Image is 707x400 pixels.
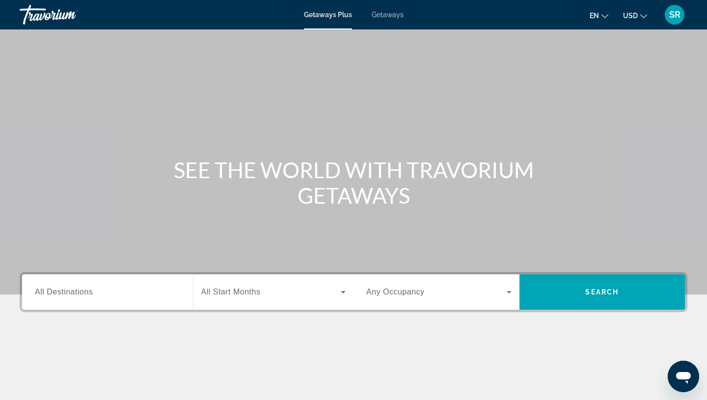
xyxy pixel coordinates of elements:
button: User Menu [662,4,687,25]
span: USD [623,12,638,20]
a: Travorium [20,2,118,27]
button: Search [519,274,685,310]
span: en [590,12,599,20]
div: Search widget [22,274,685,310]
button: Change language [590,8,608,23]
span: All Start Months [201,288,261,296]
span: All Destinations [35,288,93,296]
button: Change currency [623,8,647,23]
h1: SEE THE WORLD WITH TRAVORIUM GETAWAYS [169,157,538,208]
span: Search [585,288,619,296]
a: Getaways Plus [304,11,352,19]
iframe: Button to launch messaging window [668,361,699,392]
span: SR [669,10,680,20]
span: Any Occupancy [366,288,425,296]
a: Getaways [372,11,404,19]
